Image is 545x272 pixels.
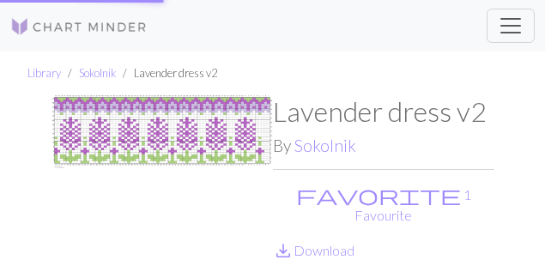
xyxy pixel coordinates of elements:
[116,65,217,82] li: Lavender dress v2
[273,136,494,155] h2: By
[79,66,116,80] a: Sokolnik
[296,183,461,207] span: favorite
[273,95,494,128] h1: Lavender dress v2
[10,16,148,37] img: Logo
[273,242,354,258] a: DownloadDownload
[294,136,356,155] a: Sokolnik
[273,184,494,227] button: Favourite 1 Favourite
[296,184,461,205] i: Favourite
[487,9,535,43] button: Toggle navigation
[273,240,294,261] i: Download
[27,66,61,80] a: Library
[273,239,294,263] span: save_alt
